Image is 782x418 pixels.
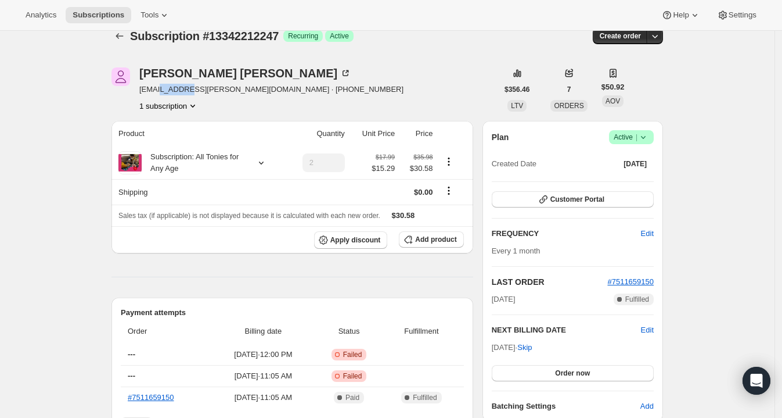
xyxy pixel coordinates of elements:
h6: Batching Settings [492,401,640,412]
th: Quantity [286,121,348,147]
span: Failed [343,371,362,381]
span: $15.29 [372,163,395,174]
span: Kara Foreman [111,67,130,86]
span: Tools [140,10,158,20]
span: Settings [729,10,756,20]
th: Shipping [111,179,286,205]
button: Tools [134,7,177,23]
button: Add product [399,231,463,248]
button: Subscriptions [111,28,128,44]
button: Help [654,7,707,23]
span: AOV [606,97,620,105]
span: Billing date [215,326,312,337]
h2: FREQUENCY [492,228,641,240]
button: Analytics [19,7,63,23]
span: Subscription #13342212247 [130,30,279,42]
span: ORDERS [554,102,583,110]
span: Sales tax (if applicable) is not displayed because it is calculated with each new order. [118,212,380,220]
span: Fulfilled [625,295,649,304]
span: Paid [345,393,359,402]
span: $0.00 [414,188,433,197]
button: Edit [641,324,654,336]
button: 7 [560,81,578,98]
small: $17.99 [376,153,395,160]
span: $50.92 [601,81,625,93]
div: Open Intercom Messenger [743,367,770,395]
h2: LAST ORDER [492,276,608,288]
span: Analytics [26,10,56,20]
span: [DATE] [624,159,647,169]
span: Active [614,131,649,143]
th: Order [121,319,211,344]
span: Fulfilled [413,393,437,402]
button: Add [633,397,661,416]
a: #7511659150 [607,277,654,286]
span: [DATE] · 11:05 AM [215,392,312,403]
button: Create order [593,28,648,44]
span: Created Date [492,158,536,170]
h2: Payment attempts [121,307,464,319]
span: [EMAIL_ADDRESS][PERSON_NAME][DOMAIN_NAME] · [PHONE_NUMBER] [139,84,403,95]
h2: NEXT BILLING DATE [492,324,641,336]
th: Product [111,121,286,147]
button: Product actions [139,100,199,112]
span: Status [319,326,379,337]
span: Order now [555,369,590,378]
span: [DATE] [492,294,516,305]
button: Customer Portal [492,191,654,208]
span: Recurring [288,31,318,41]
span: [DATE] · 11:05 AM [215,370,312,382]
button: Apply discount [314,231,388,249]
div: [PERSON_NAME] [PERSON_NAME] [139,67,351,79]
span: Failed [343,350,362,359]
span: $30.58 [392,211,415,220]
span: Customer Portal [550,195,604,204]
a: #7511659150 [128,393,174,402]
th: Price [398,121,436,147]
small: $35.98 [413,153,433,160]
span: LTV [511,102,523,110]
button: Skip [510,338,539,357]
span: --- [128,350,135,359]
span: Create order [600,31,641,41]
span: --- [128,371,135,380]
button: Edit [634,224,661,243]
span: 7 [567,85,571,94]
button: $356.46 [498,81,536,98]
button: Product actions [439,155,458,168]
span: Help [673,10,689,20]
h2: Plan [492,131,509,143]
button: Shipping actions [439,184,458,197]
span: Subscriptions [73,10,124,20]
span: Add product [415,235,456,244]
span: Skip [517,342,532,353]
button: #7511659150 [607,276,654,288]
button: Order now [492,365,654,381]
button: Subscriptions [66,7,131,23]
span: $356.46 [504,85,529,94]
div: Subscription: All Tonies for Any Age [142,151,246,174]
span: Add [640,401,654,412]
span: [DATE] · [492,343,532,352]
span: Active [330,31,349,41]
span: Fulfillment [386,326,457,337]
button: Settings [710,7,763,23]
span: $30.58 [402,163,433,174]
span: Every 1 month [492,246,540,255]
span: Edit [641,228,654,240]
span: Apply discount [330,235,381,245]
th: Unit Price [348,121,398,147]
span: | [636,133,637,142]
button: [DATE] [617,156,654,172]
span: [DATE] · 12:00 PM [215,349,312,360]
